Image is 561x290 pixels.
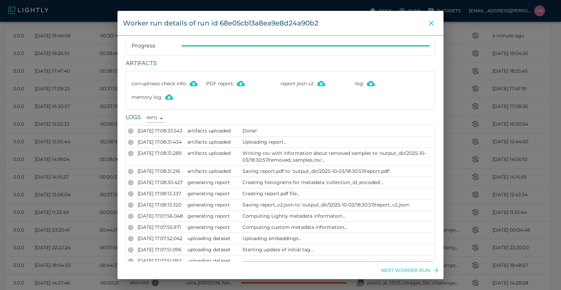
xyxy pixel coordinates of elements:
[242,139,433,145] p: Uploading report...
[146,114,165,122] div: INFO
[234,77,248,90] button: Download PDF report
[138,139,183,145] p: [DATE] 17:08:31.434
[128,214,133,219] div: INFO
[187,213,238,219] p: generating report
[314,77,328,90] button: Download report json v2
[128,140,133,145] div: INFO
[187,150,238,157] p: artifacts uploaded
[128,191,133,197] div: INFO
[378,264,441,277] button: Next worker run
[126,112,141,123] h6: Logs
[138,179,183,186] p: [DATE] 17:08:30.427
[424,16,438,30] button: close
[242,168,433,175] p: Saving report.pdf to 'output_dir/2025-10-03/18:30:57/report.pdf'.
[138,190,183,197] p: [DATE] 17:08:13.337
[242,246,433,253] p: Starting update of initial tag...
[187,224,238,231] p: generating report
[364,77,378,90] button: Download log
[138,246,183,253] p: [DATE] 17:07:51.096
[128,151,133,156] div: INFO
[187,246,238,253] p: uploading dataset
[242,224,433,231] p: Computing custom metadata information...
[138,201,183,208] p: [DATE] 17:08:13.320
[126,58,435,69] h6: Artifacts
[242,213,433,219] p: Computing Lightly metadata information...
[138,257,183,264] p: [DATE] 17:07:51.092
[242,127,433,134] p: Done!
[187,168,238,175] p: artifacts uploaded
[187,127,238,134] p: artifacts uploaded
[138,168,183,175] p: [DATE] 17:08:31.216
[138,235,183,242] p: [DATE] 17:07:52.042
[131,77,206,90] p: corruptness check info :
[242,150,433,163] p: Writing csv with information about removed samples to 'output_dir/2025-10-03/18:30:57/removed_sam...
[138,224,183,231] p: [DATE] 17:07:55.971
[128,202,133,208] div: INFO
[187,235,238,242] p: uploading dataset
[242,179,433,186] p: Creating histograms for metadata 'collection_id_encoded'...
[128,180,133,185] div: INFO
[187,190,238,197] p: generating report
[128,128,133,134] div: INFO
[128,169,133,174] div: INFO
[162,90,176,104] button: Download memory log
[138,150,183,157] p: [DATE] 17:08:31.289
[187,201,238,208] p: generating report
[128,247,133,253] div: INFO
[280,77,355,90] p: report json v2 :
[355,77,430,90] p: log :
[242,190,433,197] p: Creating report.pdf file...
[128,258,133,264] div: INFO
[242,201,433,208] p: Saving report_v2.json to 'output_dir/2025-10-03/18:30:57/report_v2.json'.
[131,42,179,50] p: Progress
[138,127,183,134] p: [DATE] 17:08:33.543
[128,236,133,241] div: INFO
[131,90,206,104] p: memory log :
[242,235,433,242] p: Uploading embeddings...
[128,225,133,230] div: INFO
[138,213,183,219] p: [DATE] 17:07:56.048
[187,139,238,145] p: artifacts uploaded
[123,18,318,29] div: Worker run details of run id 68e05cb13a8ea9e8d24a90b2
[206,77,281,90] p: PDF report :
[187,257,238,264] p: uploading dataset
[187,77,200,90] button: Download corruptness check info
[187,179,238,186] p: generating report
